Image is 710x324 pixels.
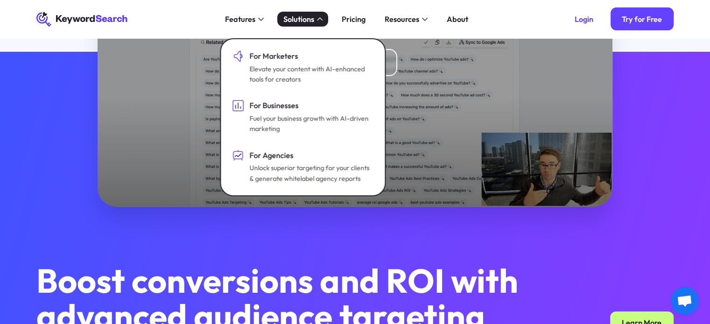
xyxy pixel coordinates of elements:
div: Elevate your content with AI-enhanced tools for creators [249,64,371,85]
div: About [447,14,468,25]
a: About [441,12,474,27]
a: Try for Free [611,7,674,30]
div: For Agencies [249,150,371,161]
a: For AgenciesUnlock superior targeting for your clients & generate whitelabel agency reports [226,144,379,189]
div: For Businesses [249,100,371,111]
a: For BusinessesFuel your business growth with AI-driven marketing [226,94,379,140]
div: Pricing [342,14,366,25]
div: Login [575,14,593,24]
a: Login [563,7,605,30]
div: Solutions [283,14,314,25]
a: For MarketersElevate your content with AI-enhanced tools for creators [226,45,379,90]
div: For Marketers [249,50,371,62]
div: Try for Free [622,14,662,24]
div: Features [225,14,255,25]
div: Unlock superior targeting for your clients & generate whitelabel agency reports [249,163,371,184]
div: Fuel your business growth with AI-driven marketing [249,113,371,134]
nav: Solutions [220,38,386,196]
div: Open chat [671,287,699,315]
div: Resources [384,14,419,25]
a: Pricing [336,12,371,27]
